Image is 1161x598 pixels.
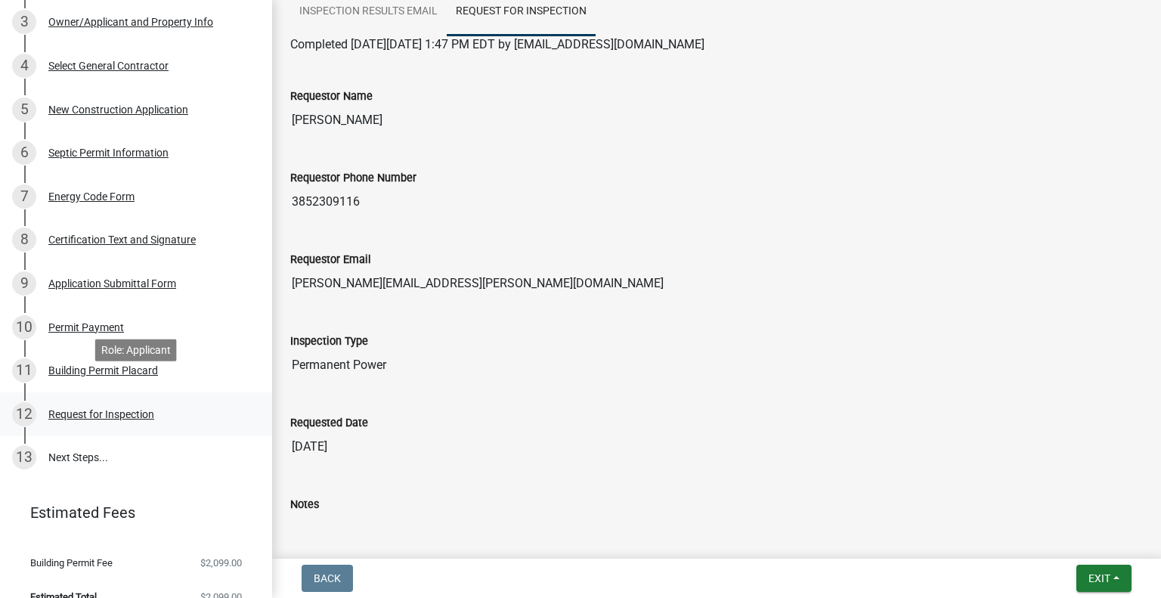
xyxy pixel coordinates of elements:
div: 7 [12,184,36,209]
div: Owner/Applicant and Property Info [48,17,213,27]
div: 10 [12,315,36,339]
label: Requestor Phone Number [290,173,416,184]
a: Estimated Fees [12,497,248,528]
div: 5 [12,98,36,122]
div: Select General Contractor [48,60,169,71]
div: 3 [12,10,36,34]
div: 4 [12,54,36,78]
label: Inspection Type [290,336,368,347]
div: Role: Applicant [95,339,177,361]
span: Building Permit Fee [30,558,113,568]
div: 12 [12,402,36,426]
div: Septic Permit Information [48,147,169,158]
div: Building Permit Placard [48,365,158,376]
div: 11 [12,358,36,383]
label: Requestor Email [290,255,371,265]
div: Application Submittal Form [48,278,176,289]
span: $2,099.00 [200,558,242,568]
div: 6 [12,141,36,165]
div: Permit Payment [48,322,124,333]
div: Energy Code Form [48,191,135,202]
div: Request for Inspection [48,409,154,420]
button: Back [302,565,353,592]
label: Requestor Name [290,91,373,102]
label: Notes [290,500,319,510]
button: Exit [1076,565,1132,592]
div: New Construction Application [48,104,188,115]
div: 9 [12,271,36,296]
div: 8 [12,228,36,252]
span: Back [314,572,341,584]
div: 13 [12,445,36,469]
div: Certification Text and Signature [48,234,196,245]
span: Completed [DATE][DATE] 1:47 PM EDT by [EMAIL_ADDRESS][DOMAIN_NAME] [290,37,704,51]
span: Exit [1088,572,1110,584]
label: Requested Date [290,418,368,429]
